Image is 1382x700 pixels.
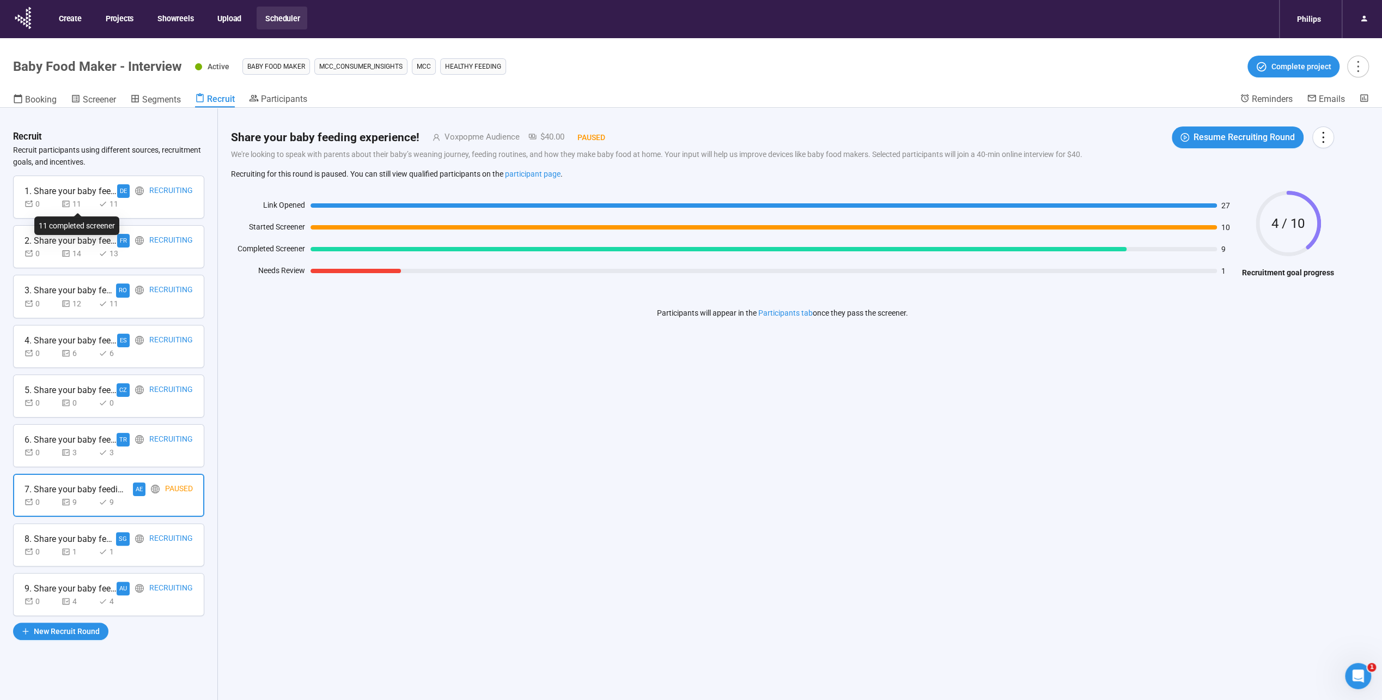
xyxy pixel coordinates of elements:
div: 1 [99,546,131,558]
div: AU [117,582,130,595]
span: Complete project [1271,61,1331,73]
div: Recruiting [149,184,193,198]
div: 11 [99,298,131,310]
div: 6. Share your baby feeding experience! [25,433,117,446]
div: 5. Share your baby feeding experience! [25,383,117,397]
div: 0 [25,298,57,310]
span: plus [22,627,29,635]
span: Segments [142,94,181,105]
div: 4 [99,595,131,607]
div: 0 [25,347,57,359]
span: global [135,336,144,345]
div: Recruiting [149,234,193,248]
button: Projects [97,7,141,29]
span: global [135,534,144,543]
div: 11 completed screener [34,216,119,235]
span: Baby food maker [247,61,305,72]
a: Segments [130,93,181,107]
button: more [1347,56,1369,77]
span: Active [208,62,229,71]
div: Link Opened [231,199,305,215]
div: $40.00 [520,131,564,144]
iframe: Intercom live chat [1345,663,1371,689]
span: 10 [1221,224,1237,231]
div: 0 [25,198,57,210]
div: 9 [62,496,94,508]
div: 6 [62,347,94,359]
div: 1 [62,546,94,558]
span: global [151,485,160,493]
div: 0 [25,496,57,508]
div: AE [133,482,145,496]
span: more [1350,59,1365,74]
span: Healthy feeding [445,61,501,72]
span: Reminders [1252,94,1293,104]
button: Upload [209,7,249,29]
div: 0 [25,546,57,558]
span: global [135,186,144,195]
button: play-circleResume Recruiting Round [1172,126,1304,148]
div: 12 [62,298,94,310]
h3: Recruit [13,130,42,144]
div: 0 [25,446,57,458]
div: Started Screener [231,221,305,237]
div: 4. Share your baby feeding experience! [25,334,117,347]
a: Participants [249,93,307,106]
div: Voxpopme Audience [440,131,520,144]
span: Participants [261,94,307,104]
div: 8. Share your baby feeding experience! [25,532,116,546]
button: Scheduler [257,7,307,29]
span: more [1316,130,1330,144]
div: 3 [62,446,94,458]
div: 2. Share your baby feeding experience! [25,234,117,248]
div: TR [117,433,130,446]
div: 4 [62,595,94,607]
p: Participants will appear in the once they pass the screener. [657,307,908,319]
span: Screener [83,94,116,105]
div: 0 [25,397,57,409]
div: 9. Share your baby feeding experience! [25,582,117,595]
span: global [135,584,144,593]
div: 0 [25,595,57,607]
div: 1. Share your baby feeding experience! [25,184,117,198]
span: global [135,236,144,245]
a: Recruit [195,93,235,107]
div: Recruiting [149,433,193,446]
button: plusNew Recruit Round [13,623,108,640]
a: participant page [505,170,561,178]
p: We're looking to speak with parents about their baby’s weaning journey, feeding routines, and how... [231,148,1334,160]
button: Showreels [149,7,201,29]
div: ES [117,334,130,347]
span: MCC_CONSUMER_INSIGHTS [319,61,403,72]
div: 9 [99,496,131,508]
span: 1 [1221,267,1237,275]
h1: Baby Food Maker - Interview [13,59,182,74]
div: Completed Screener [231,243,305,259]
button: Create [50,7,89,29]
div: 13 [99,248,131,260]
span: New Recruit Round [34,625,100,637]
span: play-circle [1180,133,1189,142]
div: RO [116,283,130,297]
button: more [1312,126,1334,148]
a: Screener [71,93,116,107]
a: Reminders [1240,93,1293,106]
span: Booking [25,94,57,105]
span: global [135,286,144,294]
span: Resume Recruiting Round [1194,130,1295,144]
div: Needs Review [231,264,305,281]
a: Booking [13,93,57,107]
div: DE [117,184,130,198]
a: Emails [1307,93,1345,106]
div: 0 [25,248,57,260]
div: 3. Share your baby feeding experience! [25,283,116,297]
span: Emails [1319,94,1345,104]
div: Philips [1290,9,1328,29]
div: Recruiting [149,283,193,297]
div: 14 [62,248,94,260]
div: Recruiting [149,582,193,595]
a: Participants tab [758,309,813,317]
div: 6 [99,347,131,359]
div: 11 [62,198,94,210]
div: FR [117,234,130,248]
